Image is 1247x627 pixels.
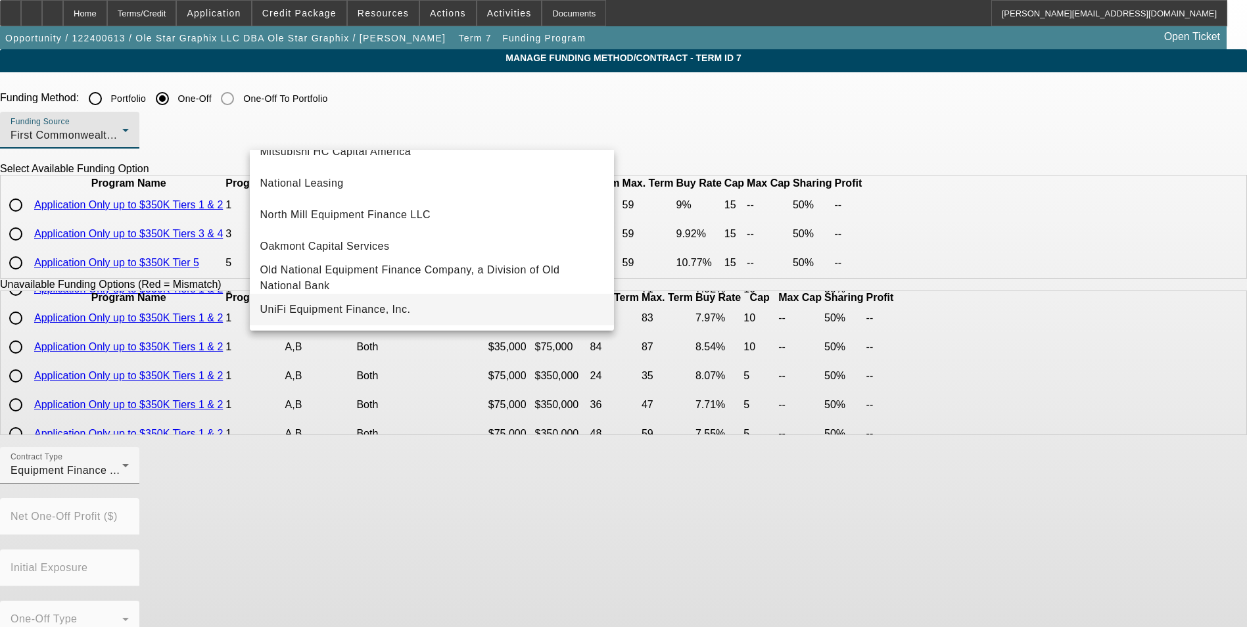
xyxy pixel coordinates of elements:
span: Mitsubishi HC Capital America [260,144,412,160]
span: Old National Equipment Finance Company, a Division of Old National Bank [260,262,603,294]
span: North Mill Equipment Finance LLC [260,207,431,223]
span: National Leasing [260,175,344,191]
span: Oakmont Capital Services [260,239,390,254]
span: UniFi Equipment Finance, Inc. [260,302,411,317]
